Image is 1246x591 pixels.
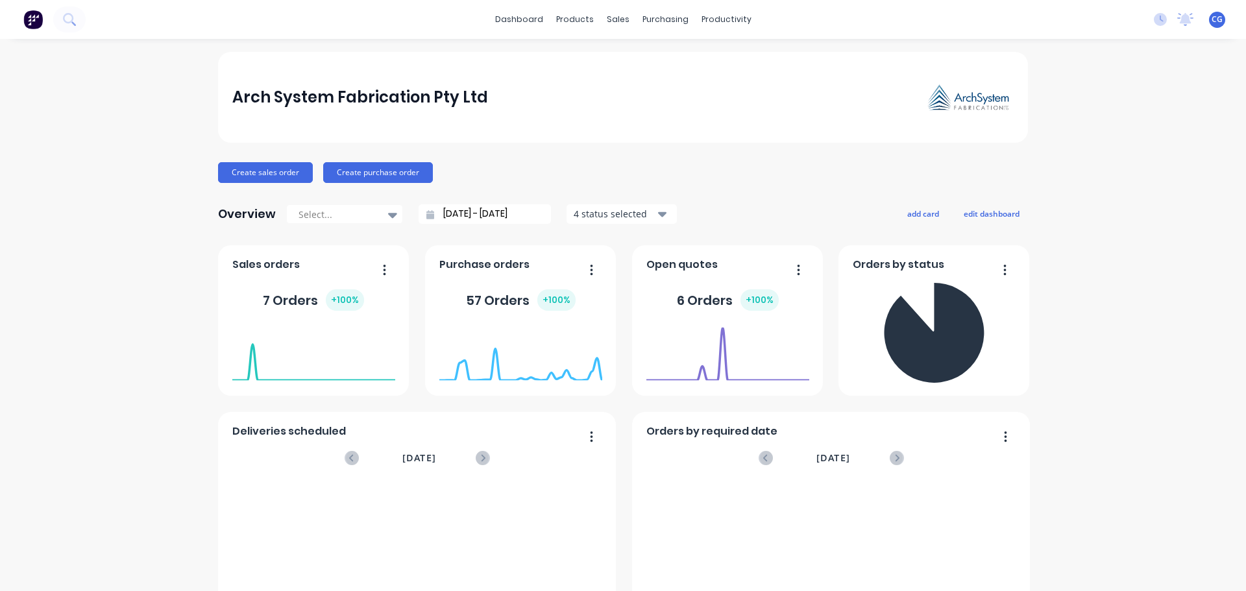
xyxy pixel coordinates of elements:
[323,162,433,183] button: Create purchase order
[232,84,488,110] div: Arch System Fabrication Pty Ltd
[232,257,300,272] span: Sales orders
[23,10,43,29] img: Factory
[537,289,576,311] div: + 100 %
[567,204,677,224] button: 4 status selected
[646,257,718,272] span: Open quotes
[574,207,655,221] div: 4 status selected
[677,289,779,311] div: 6 Orders
[740,289,779,311] div: + 100 %
[695,10,758,29] div: productivity
[218,201,276,227] div: Overview
[1212,14,1223,25] span: CG
[955,205,1028,222] button: edit dashboard
[466,289,576,311] div: 57 Orders
[899,205,947,222] button: add card
[218,162,313,183] button: Create sales order
[636,10,695,29] div: purchasing
[402,451,436,465] span: [DATE]
[550,10,600,29] div: products
[816,451,850,465] span: [DATE]
[489,10,550,29] a: dashboard
[853,257,944,272] span: Orders by status
[923,80,1014,115] img: Arch System Fabrication Pty Ltd
[600,10,636,29] div: sales
[326,289,364,311] div: + 100 %
[439,257,530,272] span: Purchase orders
[232,424,346,439] span: Deliveries scheduled
[263,289,364,311] div: 7 Orders
[646,424,777,439] span: Orders by required date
